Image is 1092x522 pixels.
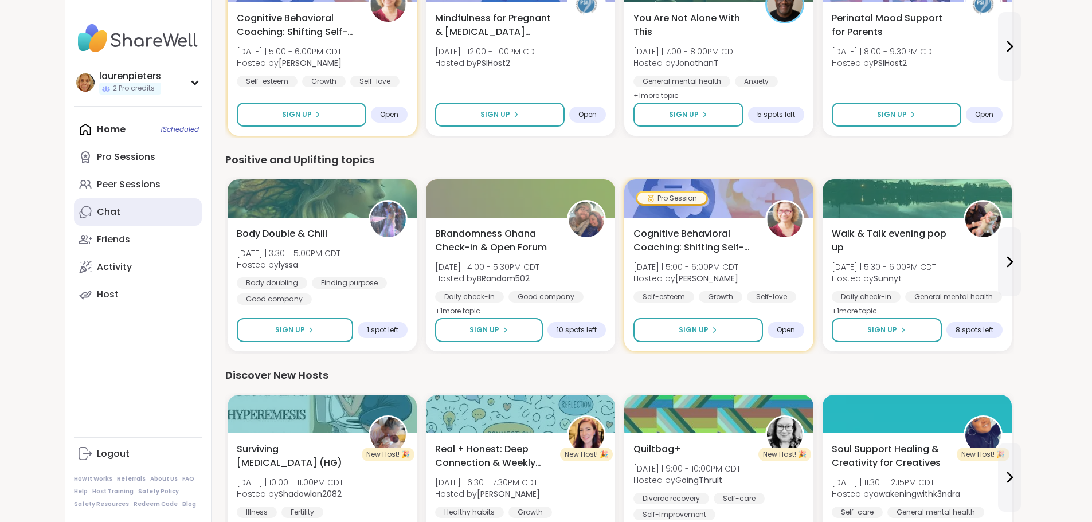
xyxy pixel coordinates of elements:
[477,57,510,69] b: PSIHost2
[699,291,742,303] div: Growth
[633,493,709,504] div: Divorce recovery
[74,500,129,508] a: Safety Resources
[279,259,298,270] b: lyssa
[279,488,342,500] b: Shadowlan2082
[380,110,398,119] span: Open
[435,273,539,284] span: Hosted by
[832,273,936,284] span: Hosted by
[113,84,155,93] span: 2 Pro credits
[877,109,907,120] span: Sign Up
[435,227,554,254] span: BRandomness Ohana Check-in & Open Forum
[832,318,942,342] button: Sign Up
[74,171,202,198] a: Peer Sessions
[138,488,179,496] a: Safety Policy
[74,198,202,226] a: Chat
[633,463,741,474] span: [DATE] | 9:00 - 10:00PM CDT
[569,202,604,237] img: BRandom502
[832,11,951,39] span: Perinatal Mood Support for Parents
[508,291,584,303] div: Good company
[832,261,936,273] span: [DATE] | 5:30 - 6:00PM CDT
[874,273,902,284] b: Sunnyt
[74,18,202,58] img: ShareWell Nav Logo
[480,109,510,120] span: Sign Up
[832,46,936,57] span: [DATE] | 8:00 - 9:30PM CDT
[367,325,398,335] span: 1 spot left
[97,151,155,163] div: Pro Sessions
[74,281,202,308] a: Host
[312,277,387,289] div: Finding purpose
[237,477,343,488] span: [DATE] | 10:00 - 11:00PM CDT
[874,488,960,500] b: awakeningwithk3ndra
[182,500,196,508] a: Blog
[832,488,960,500] span: Hosted by
[832,103,961,127] button: Sign Up
[237,103,366,127] button: Sign Up
[832,227,951,254] span: Walk & Talk evening pop up
[350,76,400,87] div: Self-love
[134,500,178,508] a: Redeem Code
[569,417,604,453] img: Charlie_Lovewitch
[633,57,737,69] span: Hosted by
[905,291,1002,303] div: General mental health
[508,507,552,518] div: Growth
[832,291,901,303] div: Daily check-in
[675,57,719,69] b: JonathanT
[97,233,130,246] div: Friends
[237,57,342,69] span: Hosted by
[302,76,346,87] div: Growth
[633,442,681,456] span: Quiltbag+
[633,273,738,284] span: Hosted by
[237,277,307,289] div: Body doubling
[370,417,406,453] img: Shadowlan2082
[237,442,356,470] span: Surviving [MEDICAL_DATA] (HG)
[97,206,120,218] div: Chat
[965,202,1001,237] img: Sunnyt
[237,259,340,270] span: Hosted by
[435,57,539,69] span: Hosted by
[281,507,323,518] div: Fertility
[669,109,699,120] span: Sign Up
[578,110,597,119] span: Open
[435,318,543,342] button: Sign Up
[832,442,951,470] span: Soul Support Healing & Creativity for Creatives
[633,509,715,520] div: Self-Improvement
[633,261,738,273] span: [DATE] | 5:00 - 6:00PM CDT
[237,248,340,259] span: [DATE] | 3:30 - 5:00PM CDT
[225,367,1014,383] div: Discover New Hosts
[435,442,554,470] span: Real + Honest: Deep Connection & Weekly Intentions
[874,57,907,69] b: PSIHost2
[435,477,540,488] span: [DATE] | 6:30 - 7:30PM CDT
[633,474,741,486] span: Hosted by
[757,110,795,119] span: 5 spots left
[182,475,194,483] a: FAQ
[679,325,709,335] span: Sign Up
[97,288,119,301] div: Host
[965,417,1001,453] img: awakeningwithk3ndra
[477,273,530,284] b: BRandom502
[832,507,883,518] div: Self-care
[237,46,342,57] span: [DATE] | 5:00 - 6:00PM CDT
[637,193,706,204] div: Pro Session
[435,103,565,127] button: Sign Up
[767,417,803,453] img: GoingThruIt
[477,488,540,500] b: [PERSON_NAME]
[275,325,305,335] span: Sign Up
[747,291,796,303] div: Self-love
[633,46,737,57] span: [DATE] | 7:00 - 8:00PM CDT
[97,261,132,273] div: Activity
[957,448,1009,461] div: New Host! 🎉
[633,318,763,342] button: Sign Up
[435,507,504,518] div: Healthy habits
[758,448,811,461] div: New Host! 🎉
[237,293,312,305] div: Good company
[237,318,353,342] button: Sign Up
[74,226,202,253] a: Friends
[956,325,993,335] span: 8 spots left
[832,57,936,69] span: Hosted by
[117,475,146,483] a: Referrals
[675,273,738,284] b: [PERSON_NAME]
[867,325,897,335] span: Sign Up
[279,57,342,69] b: [PERSON_NAME]
[832,477,960,488] span: [DATE] | 11:30 - 12:15PM CDT
[282,109,312,120] span: Sign Up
